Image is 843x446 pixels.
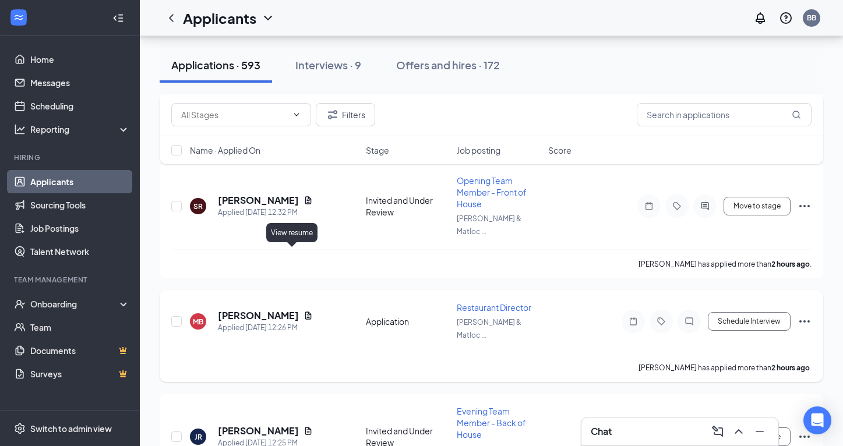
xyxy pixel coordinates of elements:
[798,430,812,444] svg: Ellipses
[193,201,203,211] div: SR
[14,153,128,162] div: Hiring
[548,144,572,156] span: Score
[753,424,767,438] svg: Minimize
[771,363,810,372] b: 2 hours ago
[30,316,130,339] a: Team
[732,424,746,438] svg: ChevronUp
[304,426,313,436] svg: Document
[190,144,260,156] span: Name · Applied On
[457,175,527,209] span: Opening Team Member - Front of House
[457,214,521,236] span: [PERSON_NAME] & Matloc ...
[729,422,748,441] button: ChevronUp
[366,316,450,327] div: Application
[218,194,299,207] h5: [PERSON_NAME]
[642,201,656,211] svg: Note
[457,302,531,313] span: Restaurant Director
[708,312,791,331] button: Schedule Interview
[792,110,801,119] svg: MagnifyingGlass
[670,201,684,211] svg: Tag
[639,363,812,373] p: [PERSON_NAME] has applied more than .
[682,317,696,326] svg: ChatInactive
[753,11,767,25] svg: Notifications
[654,317,668,326] svg: Tag
[171,58,260,72] div: Applications · 593
[637,103,812,126] input: Search in applications
[639,259,812,269] p: [PERSON_NAME] has applied more than .
[698,201,712,211] svg: ActiveChat
[14,123,26,135] svg: Analysis
[30,48,130,71] a: Home
[112,12,124,24] svg: Collapse
[30,362,130,385] a: SurveysCrown
[304,311,313,320] svg: Document
[261,11,275,25] svg: ChevronDown
[30,217,130,240] a: Job Postings
[316,103,375,126] button: Filter Filters
[591,425,612,438] h3: Chat
[750,422,769,441] button: Minimize
[30,339,130,362] a: DocumentsCrown
[266,223,318,242] div: View resume
[30,298,120,310] div: Onboarding
[626,317,640,326] svg: Note
[14,423,26,434] svg: Settings
[218,309,299,322] h5: [PERSON_NAME]
[218,207,313,218] div: Applied [DATE] 12:32 PM
[779,11,793,25] svg: QuestionInfo
[218,322,313,334] div: Applied [DATE] 12:26 PM
[195,432,202,442] div: JR
[708,422,727,441] button: ComposeMessage
[30,193,130,217] a: Sourcing Tools
[304,196,313,205] svg: Document
[30,423,112,434] div: Switch to admin view
[30,94,130,118] a: Scheduling
[803,406,831,434] div: Open Intercom Messenger
[711,424,725,438] svg: ComposeMessage
[807,13,816,23] div: BB
[183,8,256,28] h1: Applicants
[13,12,24,23] svg: WorkstreamLogo
[724,197,791,215] button: Move to stage
[457,144,500,156] span: Job posting
[396,58,500,72] div: Offers and hires · 172
[366,144,389,156] span: Stage
[295,58,361,72] div: Interviews · 9
[457,318,521,339] span: [PERSON_NAME] & Matloc ...
[14,275,128,285] div: Team Management
[181,108,287,121] input: All Stages
[164,11,178,25] svg: ChevronLeft
[292,110,301,119] svg: ChevronDown
[193,317,203,327] div: MB
[771,260,810,268] b: 2 hours ago
[798,199,812,213] svg: Ellipses
[798,314,812,328] svg: Ellipses
[30,71,130,94] a: Messages
[457,406,526,440] span: Evening Team Member - Back of House
[218,424,299,437] h5: [PERSON_NAME]
[326,108,340,122] svg: Filter
[14,298,26,310] svg: UserCheck
[30,170,130,193] a: Applicants
[366,194,450,218] div: Invited and Under Review
[30,240,130,263] a: Talent Network
[30,123,130,135] div: Reporting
